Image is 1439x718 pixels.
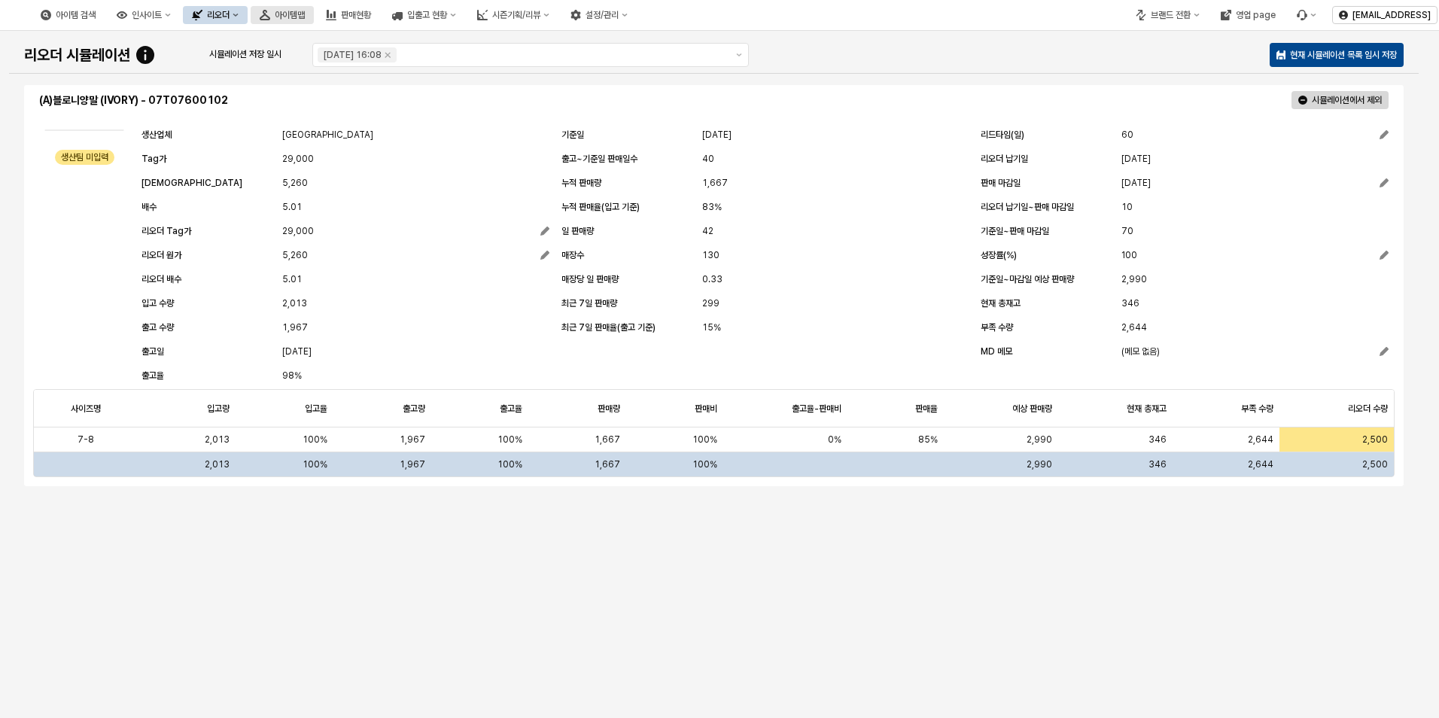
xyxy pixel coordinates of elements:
span: 2,644 [1121,320,1147,335]
button: [EMAIL_ADDRESS] [1332,6,1437,24]
span: 1,667 [595,459,620,470]
button: [DATE] [1121,174,1389,192]
span: 29,000 [282,151,314,166]
span: 70 [1121,224,1133,239]
div: 인사이트 [132,10,162,20]
span: 판매량 [598,403,620,415]
span: 기준일~마감일 예상 판매량 [981,274,1074,284]
button: 영업 page [1212,6,1285,24]
div: 아이템 검색 [56,10,96,20]
button: 아이템맵 [251,6,314,24]
span: 2,990 [1027,434,1052,446]
span: 출고율 [500,403,522,415]
span: 입고 수량 [141,298,174,309]
div: 입출고 현황 [407,10,447,20]
span: 85% [918,434,938,446]
span: 부족 수량 [981,322,1013,333]
span: 시뮬레이션 저장 일시 [209,49,281,59]
span: 100% [692,434,717,446]
span: 0% [828,434,841,446]
span: 판매비 [695,403,717,415]
span: 리오더 Tag가 [141,226,191,236]
button: 아이템 검색 [32,6,105,24]
span: 최근 7일 판매율(출고 기준) [561,322,656,333]
button: 60 [1121,126,1389,144]
span: 판매율 [915,403,938,415]
div: Remove 2025-08-19 16:08 [385,52,391,58]
span: 299 [701,296,719,311]
button: 5,260 [282,246,549,264]
span: 5,260 [282,175,308,190]
div: 입출고 현황 [383,6,465,24]
span: 1,967 [400,434,425,446]
button: (메모 없음) [1121,342,1389,361]
span: 2,644 [1248,434,1273,446]
span: 출고 수량 [141,322,174,333]
span: 2,500 [1362,459,1388,470]
span: (메모 없음) [1121,344,1160,359]
span: 100% [692,459,717,470]
div: Menu item 6 [1288,6,1325,24]
span: [DATE] [1121,175,1151,190]
span: 출고량 [403,403,425,415]
span: 2,500 [1362,434,1388,446]
span: 현재 총재고 [1127,403,1167,415]
p: 리오더 시뮬레이션 [24,44,130,66]
div: [DATE] 16:08 [324,47,382,62]
span: 생산업체 [141,129,172,140]
span: 5.01 [282,272,302,287]
button: 판매현황 [317,6,380,24]
span: 2,013 [205,434,230,446]
span: 1,967 [282,320,308,335]
span: 입고량 [207,403,230,415]
button: 리오더 [183,6,248,24]
span: 1,967 [400,459,425,470]
span: 기준일 [561,129,584,140]
span: 15% [701,320,720,335]
div: 아이템맵 [275,10,305,20]
span: 출고~기준일 판매일수 [561,154,637,164]
span: 누적 판매량 [561,178,601,188]
span: 7-8 [78,434,94,446]
span: 2,644 [1248,459,1273,470]
div: 영업 page [1236,10,1276,20]
span: 입고율 [305,403,327,415]
p: 현재 시뮬레이션 목록 임시 저장 [1290,49,1397,61]
span: 346 [1148,434,1167,446]
span: [DATE] [701,127,731,142]
div: 리오더 [207,10,230,20]
button: 인사이트 [108,6,180,24]
p: (A)블로니양말 (IVORY) - 07T07600102 [39,93,708,108]
span: 사이즈명 [71,403,101,415]
button: 설정/관리 [561,6,637,24]
button: 시즌기획/리뷰 [468,6,558,24]
span: 346 [1148,459,1167,470]
span: 판매 마감일 [981,178,1021,188]
span: [DATE] [1121,151,1151,166]
span: 2,013 [205,459,230,470]
span: 100% [303,459,327,470]
span: 출고율 [141,370,164,381]
span: 130 [701,248,719,263]
span: 40 [701,151,713,166]
span: 배수 [141,202,157,212]
span: 346 [1121,296,1139,311]
p: [EMAIL_ADDRESS] [1352,9,1431,21]
span: [DATE] [282,344,312,359]
span: 1,667 [595,434,620,446]
span: 리오더 수량 [1348,403,1388,415]
span: 100 [1121,248,1137,263]
span: 예상 판매량 [1012,403,1052,415]
span: 출고일 [141,346,164,357]
span: 리오더 원가 [141,250,181,260]
span: 매장당 일 판매량 [561,274,619,284]
span: 2,013 [282,296,307,311]
span: 98% [282,368,302,383]
button: 브랜드 전환 [1127,6,1209,24]
span: [GEOGRAPHIC_DATA] [282,127,373,142]
span: 1,667 [701,175,727,190]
